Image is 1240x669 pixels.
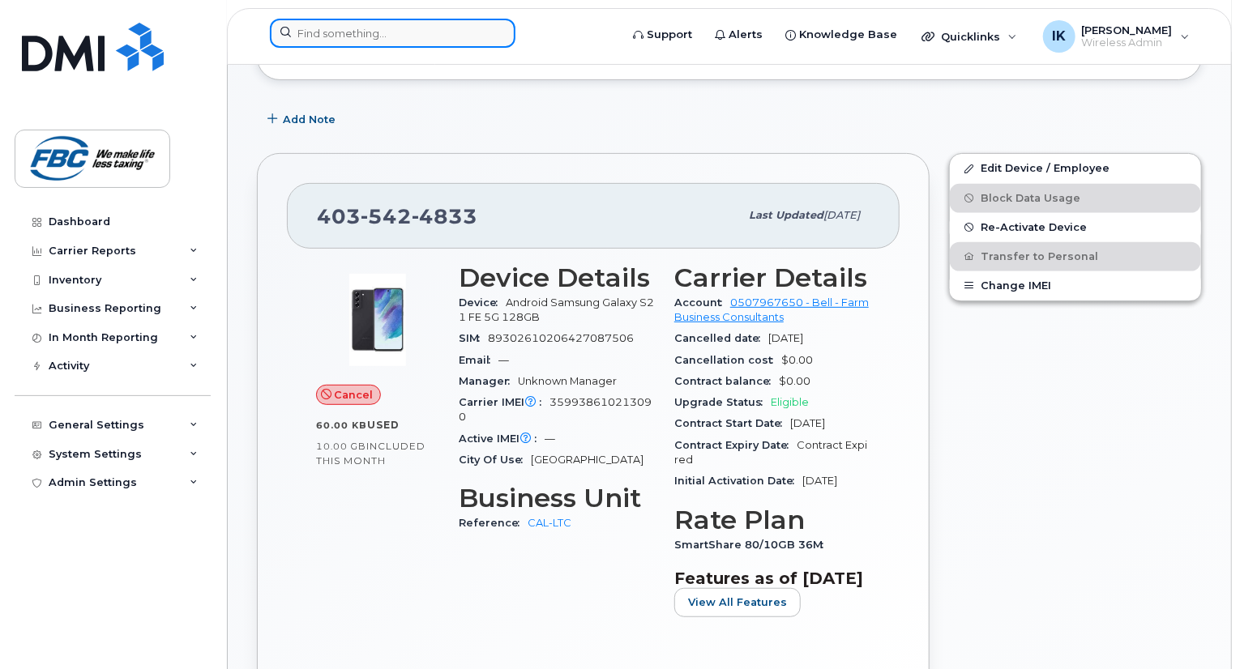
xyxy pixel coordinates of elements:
[703,19,774,51] a: Alerts
[367,419,400,431] span: used
[459,433,545,445] span: Active IMEI
[823,209,860,221] span: [DATE]
[335,387,374,403] span: Cancel
[459,263,655,292] h3: Device Details
[459,296,506,309] span: Device
[459,454,531,466] span: City Of Use
[688,594,787,610] span: View All Features
[802,475,837,487] span: [DATE]
[459,354,498,366] span: Email
[459,396,652,423] span: 359938610213090
[674,505,870,535] h3: Rate Plan
[316,441,366,452] span: 10.00 GB
[283,112,336,127] span: Add Note
[674,354,781,366] span: Cancellation cost
[910,20,1028,53] div: Quicklinks
[941,30,1000,43] span: Quicklinks
[257,104,349,134] button: Add Note
[674,539,832,551] span: SmartShare 80/10GB 36M
[674,569,870,588] h3: Features as of [DATE]
[950,184,1201,213] button: Block Data Usage
[622,19,703,51] a: Support
[981,221,1087,233] span: Re-Activate Device
[1082,36,1173,49] span: Wireless Admin
[771,396,809,408] span: Eligible
[316,420,367,431] span: 60.00 KB
[950,242,1201,271] button: Transfer to Personal
[674,375,779,387] span: Contract balance
[459,396,549,408] span: Carrier IMEI
[674,263,870,292] h3: Carrier Details
[316,440,425,467] span: included this month
[459,484,655,513] h3: Business Unit
[459,296,654,323] span: Android Samsung Galaxy S21 FE 5G 128GB
[488,332,634,344] span: 89302610206427087506
[674,332,768,344] span: Cancelled date
[729,27,763,43] span: Alerts
[459,517,528,529] span: Reference
[317,204,477,228] span: 403
[674,296,869,323] a: 0507967650 - Bell - Farm Business Consultants
[790,417,825,429] span: [DATE]
[412,204,477,228] span: 4833
[1082,23,1173,36] span: [PERSON_NAME]
[774,19,909,51] a: Knowledge Base
[674,588,801,617] button: View All Features
[674,396,771,408] span: Upgrade Status
[361,204,412,228] span: 542
[674,417,790,429] span: Contract Start Date
[674,475,802,487] span: Initial Activation Date
[1032,20,1201,53] div: Ibrahim Kabir
[647,27,692,43] span: Support
[781,354,813,366] span: $0.00
[950,154,1201,183] a: Edit Device / Employee
[768,332,803,344] span: [DATE]
[779,375,810,387] span: $0.00
[459,375,518,387] span: Manager
[518,375,617,387] span: Unknown Manager
[950,213,1201,242] button: Re-Activate Device
[799,27,897,43] span: Knowledge Base
[498,354,509,366] span: —
[459,332,488,344] span: SIM
[749,209,823,221] span: Last updated
[528,517,571,529] a: CAL-LTC
[674,439,797,451] span: Contract Expiry Date
[1052,27,1066,46] span: IK
[270,19,515,48] input: Find something...
[531,454,644,466] span: [GEOGRAPHIC_DATA]
[329,271,426,369] img: image20231002-3703462-abbrul.jpeg
[545,433,555,445] span: —
[674,296,730,309] span: Account
[950,271,1201,300] button: Change IMEI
